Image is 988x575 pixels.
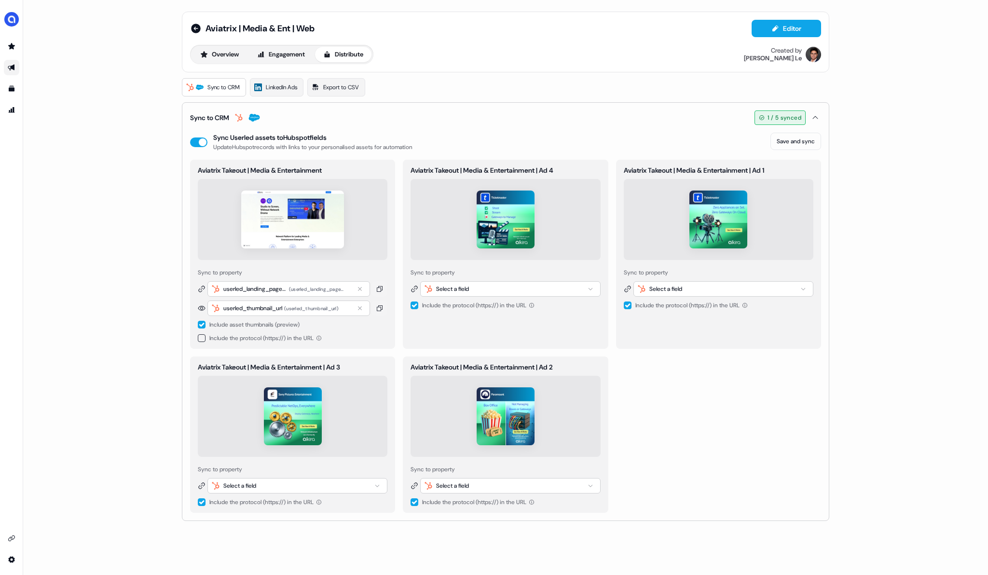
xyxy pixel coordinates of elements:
div: Aviatrix Takeout | Media & Entertainment | Ad 3 [198,362,387,372]
span: 1 / 5 synced [768,113,801,123]
button: Editor [752,20,821,37]
div: Select a field [223,481,256,491]
button: Engagement [249,47,313,62]
div: Include asset thumbnails (preview) [209,320,300,329]
div: Aviatrix Takeout | Media & Entertainment | Ad 1 [624,165,813,175]
a: Go to integrations [4,552,19,567]
div: Sync to property [411,268,600,277]
button: userled_landing_page_url(userled_landing_page_url) [207,281,370,297]
a: Go to attribution [4,102,19,118]
div: Created by [771,47,802,55]
button: Save and sync [770,133,821,150]
button: Distribute [315,47,371,62]
img: asset preview [477,387,535,445]
button: Select a field [633,281,813,297]
button: Overview [192,47,247,62]
img: asset preview [477,191,535,248]
div: Aviatrix Takeout | Media & Entertainment | Ad 2 [411,362,600,372]
img: Hugh [806,47,821,62]
div: userled_thumbnail_url [223,303,282,313]
button: Select a field [420,281,600,297]
div: Update Hubspot records with links to your personalised assets for automation [213,142,412,152]
a: Sync to CRM [182,78,246,96]
div: Sync to CRM [190,113,229,123]
div: Sync Userled assets to Hubspot fields [213,133,327,142]
div: Sync to CRM1 / 5 synced [190,133,821,520]
img: asset preview [264,387,322,445]
span: Aviatrix | Media & Ent | Web [206,23,315,34]
div: Aviatrix Takeout | Media & Entertainment | Ad 4 [411,165,600,175]
div: Sync to property [411,465,600,474]
a: Editor [752,25,821,35]
div: Select a field [436,284,469,294]
img: asset preview [689,191,747,248]
button: Select a field [420,478,600,493]
a: Go to prospects [4,39,19,54]
a: Export to CSV [307,78,365,96]
div: Select a field [436,481,469,491]
span: LinkedIn Ads [266,82,297,92]
span: Export to CSV [323,82,359,92]
div: Sync to property [198,465,387,474]
span: Include the protocol (https://) in the URL [635,301,740,309]
span: Include the protocol (https://) in the URL [422,498,526,506]
span: Include the protocol (https://) in the URL [209,498,314,506]
div: ( userled_landing_page_url ) [289,285,346,294]
div: Select a field [649,284,682,294]
span: Include the protocol (https://) in the URL [422,301,526,309]
div: [PERSON_NAME] Le [744,55,802,62]
span: Include the protocol (https://) in the URL [209,334,314,342]
button: userled_thumbnail_url(userled_thumbnail_url) [207,301,370,316]
a: LinkedIn Ads [250,78,303,96]
div: userled_landing_page_url [223,284,287,294]
a: Go to outbound experience [4,60,19,75]
div: Sync to property [624,268,813,277]
button: Select a field [207,478,387,493]
span: Sync to CRM [207,82,240,92]
div: Sync to property [198,268,387,277]
a: Go to integrations [4,531,19,546]
a: Go to templates [4,81,19,96]
div: ( userled_thumbnail_url ) [284,304,339,313]
button: Sync to CRM1 / 5 synced [190,103,821,133]
img: asset preview [241,191,344,248]
div: Aviatrix Takeout | Media & Entertainment [198,165,387,175]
